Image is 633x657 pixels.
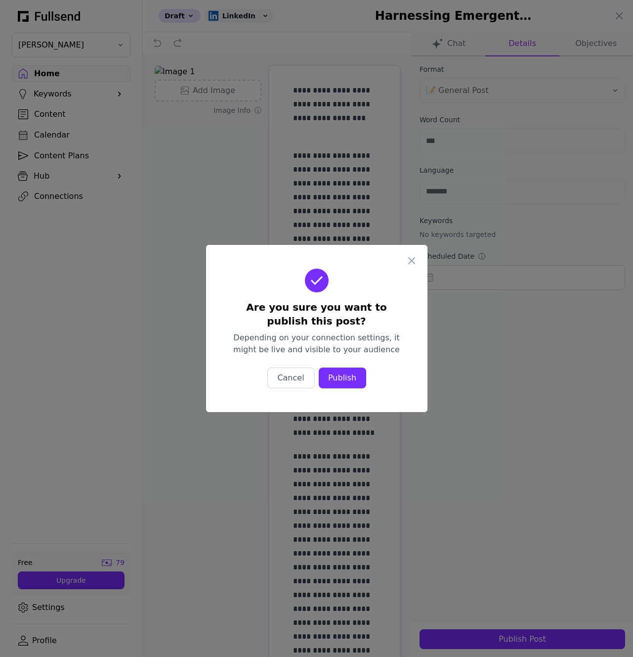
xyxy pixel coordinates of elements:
button: Publish [319,368,366,388]
div: Cancel [276,372,306,384]
div: Publish [327,372,358,384]
p: Depending on your connection settings, it might be live and visible to your audience [230,332,404,356]
h3: Are you sure you want to publish this post? [230,300,404,328]
button: Cancel [267,368,315,388]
